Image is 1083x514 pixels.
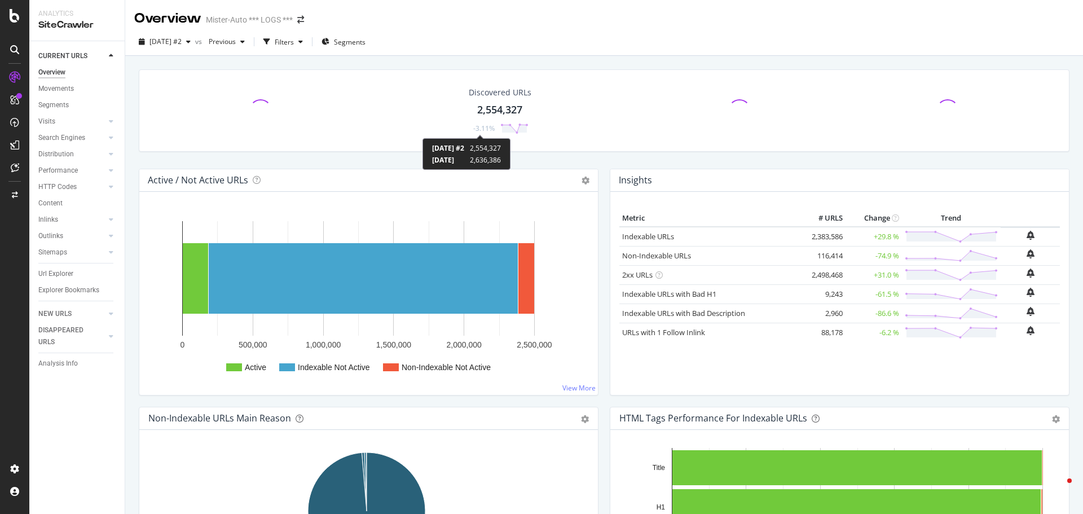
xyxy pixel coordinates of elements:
[800,304,846,323] td: 2,960
[402,363,491,372] text: Non-Indexable Not Active
[134,9,201,28] div: Overview
[275,37,294,47] div: Filters
[1027,288,1034,297] div: bell-plus
[800,210,846,227] th: # URLS
[298,363,370,372] text: Indexable Not Active
[846,246,902,265] td: -74.9 %
[38,358,78,370] div: Analysis Info
[38,181,105,193] a: HTTP Codes
[38,230,63,242] div: Outlinks
[38,197,117,209] a: Content
[846,284,902,304] td: -61.5 %
[619,412,807,424] div: HTML Tags Performance for Indexable URLs
[1027,326,1034,335] div: bell-plus
[619,210,800,227] th: Metric
[148,210,589,386] svg: A chart.
[38,324,105,348] a: DISAPPEARED URLS
[38,116,55,128] div: Visits
[38,214,58,226] div: Inlinks
[800,265,846,284] td: 2,498,468
[846,304,902,323] td: -86.6 %
[38,268,117,280] a: Url Explorer
[38,50,87,62] div: CURRENT URLS
[657,503,666,511] text: H1
[38,230,105,242] a: Outlinks
[134,33,195,51] button: [DATE] #2
[317,33,370,51] button: Segments
[38,99,69,111] div: Segments
[38,324,95,348] div: DISAPPEARED URLS
[259,33,307,51] button: Filters
[1045,476,1072,503] iframe: Intercom live chat
[517,340,552,349] text: 2,500,000
[581,415,589,423] div: gear
[582,177,589,184] i: Options
[38,50,105,62] a: CURRENT URLS
[148,173,248,188] h4: Active / Not Active URLs
[846,227,902,247] td: +29.8 %
[376,340,411,349] text: 1,500,000
[800,227,846,247] td: 2,383,586
[846,210,902,227] th: Change
[149,37,182,46] span: 2025 Aug. 29th #2
[180,340,185,349] text: 0
[38,247,67,258] div: Sitemaps
[38,148,74,160] div: Distribution
[800,284,846,304] td: 9,243
[334,37,366,47] span: Segments
[622,251,691,261] a: Non-Indexable URLs
[38,165,78,177] div: Performance
[38,181,77,193] div: HTTP Codes
[653,464,666,472] text: Title
[38,247,105,258] a: Sitemaps
[38,99,117,111] a: Segments
[38,268,73,280] div: Url Explorer
[469,87,531,98] div: Discovered URLs
[38,19,116,32] div: SiteCrawler
[239,340,267,349] text: 500,000
[38,197,63,209] div: Content
[38,132,105,144] a: Search Engines
[562,383,596,393] a: View More
[38,165,105,177] a: Performance
[622,270,653,280] a: 2xx URLs
[204,33,249,51] button: Previous
[800,323,846,342] td: 88,178
[1027,269,1034,278] div: bell-plus
[622,327,705,337] a: URLs with 1 Follow Inlink
[38,148,105,160] a: Distribution
[470,155,501,165] span: 2,636,386
[148,412,291,424] div: Non-Indexable URLs Main Reason
[306,340,341,349] text: 1,000,000
[622,231,674,241] a: Indexable URLs
[38,214,105,226] a: Inlinks
[1027,307,1034,316] div: bell-plus
[38,9,116,19] div: Analytics
[38,83,74,95] div: Movements
[38,358,117,370] a: Analysis Info
[195,37,204,46] span: vs
[38,67,65,78] div: Overview
[297,16,304,24] div: arrow-right-arrow-left
[470,143,501,153] span: 2,554,327
[473,124,495,133] div: -3.11%
[1027,231,1034,240] div: bell-plus
[38,308,72,320] div: NEW URLS
[622,308,745,318] a: Indexable URLs with Bad Description
[477,103,522,117] div: 2,554,327
[432,155,454,165] span: [DATE]
[38,132,85,144] div: Search Engines
[902,210,1001,227] th: Trend
[245,363,266,372] text: Active
[447,340,482,349] text: 2,000,000
[1027,249,1034,258] div: bell-plus
[622,289,716,299] a: Indexable URLs with Bad H1
[846,265,902,284] td: +31.0 %
[432,143,464,153] span: [DATE] #2
[846,323,902,342] td: -6.2 %
[204,37,236,46] span: Previous
[619,173,652,188] h4: Insights
[38,284,117,296] a: Explorer Bookmarks
[38,284,99,296] div: Explorer Bookmarks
